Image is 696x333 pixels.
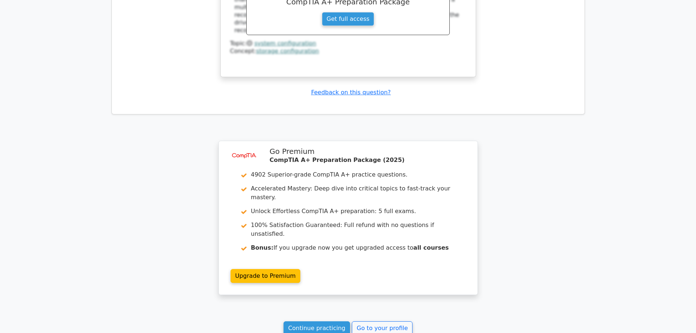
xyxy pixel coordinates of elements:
a: Get full access [322,12,374,26]
div: Topic: [230,40,466,48]
a: storage configuration [256,48,319,54]
a: system configuration [254,40,316,47]
div: Concept: [230,48,466,55]
a: Feedback on this question? [311,89,391,96]
a: Upgrade to Premium [231,269,301,283]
